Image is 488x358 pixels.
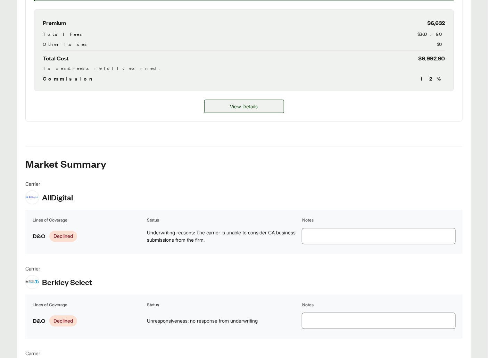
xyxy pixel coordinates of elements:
th: Status [147,217,300,224]
span: $6,992.90 [418,53,445,63]
span: Berkley Select [42,277,92,288]
button: View Details [204,100,284,113]
span: Underwriting reasons: The carrier is unable to consider CA business submissions from the firm. [147,229,300,244]
span: Total Fees [43,30,82,38]
span: Other Taxes [43,40,86,48]
span: Declined [49,316,77,327]
span: $6,632 [427,18,445,27]
span: Premium [43,18,66,27]
span: View Details [230,103,258,110]
span: Carrier [25,181,73,188]
img: AllDigital [26,196,39,199]
div: Taxes & Fees are fully earned. [43,64,445,72]
span: D&O [33,316,45,326]
th: Notes [302,302,456,309]
span: Commission [43,74,96,83]
th: Lines of Coverage [32,217,145,224]
span: AllDigital [42,192,73,203]
span: $0 [437,40,445,48]
img: Berkley Select [26,276,39,289]
th: Lines of Coverage [32,302,145,309]
h2: Market Summary [25,158,463,169]
span: Carrier [25,350,73,357]
span: Total Cost [43,53,69,63]
span: 12 % [421,74,445,83]
span: Unresponsiveness: no response from underwriting [147,317,300,325]
a: Berkley MP details [204,100,284,113]
span: Carrier [25,265,92,273]
span: $360.90 [417,30,445,38]
th: Status [147,302,300,309]
span: D&O [33,232,45,241]
span: Declined [49,231,77,242]
th: Notes [302,217,456,224]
